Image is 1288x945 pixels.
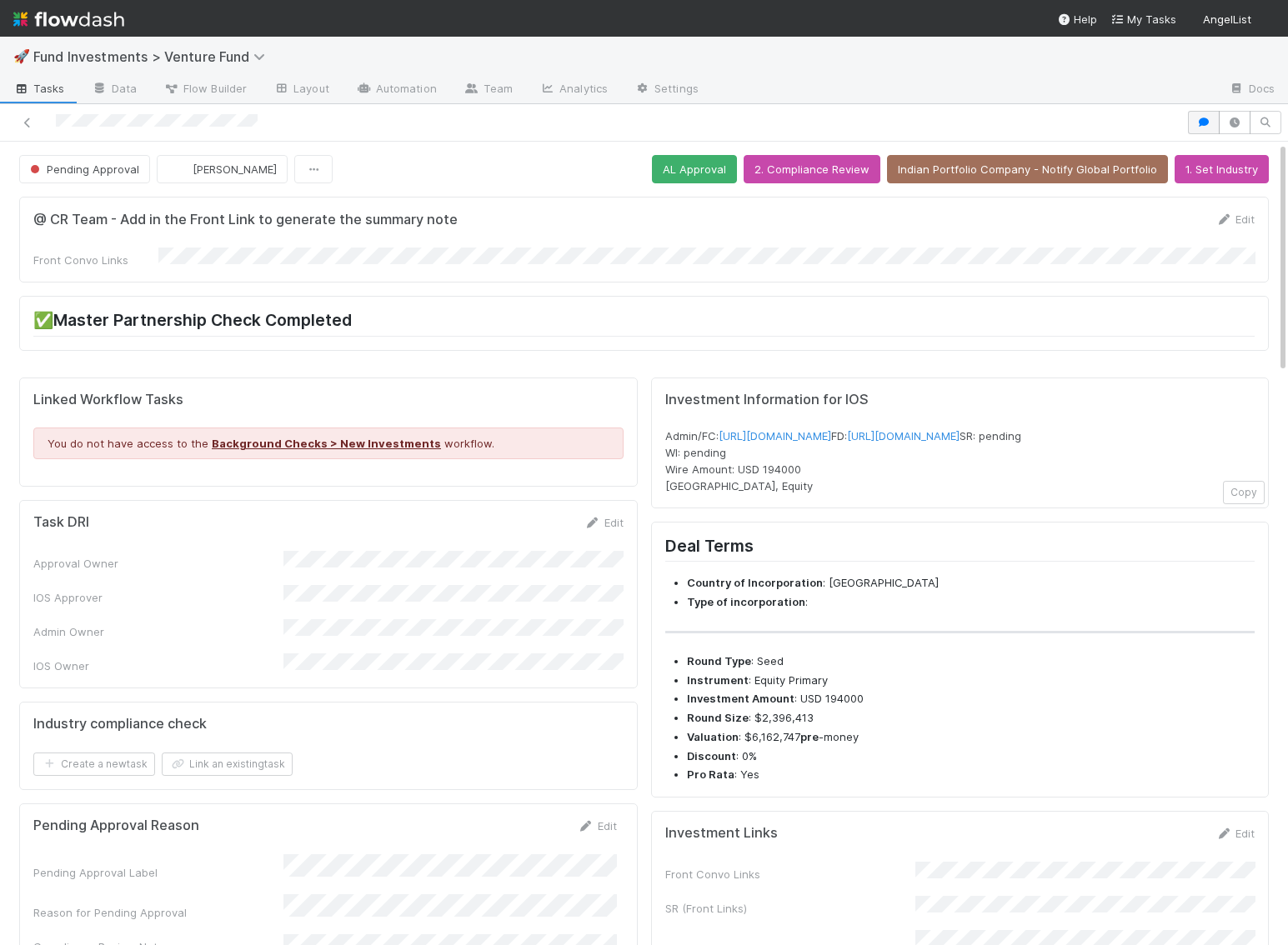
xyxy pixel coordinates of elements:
h2: Deal Terms [665,536,1255,562]
h5: Linked Workflow Tasks [33,392,624,408]
h5: Task DRI [33,514,89,531]
button: Create a newtask [33,752,155,776]
span: Fund Investments > Venture Fund [33,48,273,65]
button: Indian Portfolio Company - Notify Global Portfolio [887,155,1168,183]
li: : Yes [687,767,1255,783]
strong: Discount [687,749,736,762]
span: 🚀 [13,49,30,63]
li: : $2,396,413 [687,710,1255,727]
strong: Type of incorporation [687,595,805,608]
div: IOS Approver [33,589,283,606]
button: Pending Approval [19,155,150,183]
a: My Tasks [1110,11,1176,27]
li: : Seed [687,653,1255,670]
strong: Instrument [687,673,749,687]
img: avatar_f2899df2-d2b9-483b-a052-ca3b1db2e5e2.png [171,161,188,177]
a: Edit [578,819,617,832]
strong: Pro Rata [687,767,734,781]
div: Help [1057,11,1097,27]
span: Flow Builder [163,80,247,97]
div: Pending Approval Label [33,864,283,881]
strong: pre [800,730,819,743]
li: : $6,162,747 -money [687,729,1255,746]
a: [URL][DOMAIN_NAME] [719,429,831,442]
a: Layout [260,77,343,103]
li: : 0% [687,748,1255,765]
li: : [687,594,1255,611]
button: 1. Set Industry [1175,155,1269,183]
h5: Pending Approval Reason [33,817,199,834]
strong: Valuation [687,730,739,743]
h5: Industry compliance check [33,716,207,732]
strong: Round Type [687,654,751,667]
span: [PERSON_NAME] [193,162,277,176]
li: : [GEOGRAPHIC_DATA] [687,575,1255,592]
a: Automation [343,77,450,103]
button: Link an existingtask [162,752,293,776]
button: AL Approval [652,155,737,183]
button: Copy [1223,481,1265,504]
a: Docs [1215,77,1288,103]
div: IOS Owner [33,657,283,674]
a: Settings [621,77,712,103]
a: Edit [584,516,624,529]
h5: @ CR Team - Add in the Front Link to generate the summary note [33,212,458,228]
div: Front Convo Links [33,252,158,268]
div: You do not have access to the workflow. [33,427,624,459]
span: AngelList [1203,12,1251,26]
span: Tasks [13,80,65,97]
div: SR (Front Links) [665,900,915,917]
a: Edit [1215,212,1255,226]
div: Reason for Pending Approval [33,904,283,921]
span: My Tasks [1110,12,1176,26]
a: Background Checks > New Investments [212,437,441,450]
div: Admin Owner [33,623,283,640]
h5: Investment Links [665,825,778,842]
h5: Investment Information for IOS [665,392,1255,408]
h2: ✅Master Partnership Check Completed [33,310,1255,336]
strong: Investment Amount [687,692,794,705]
span: Admin/FC: FD: SR: pending WI: pending Wire Amount: USD 194000 [GEOGRAPHIC_DATA], Equity [665,429,1021,492]
strong: Country of Incorporation [687,576,823,589]
a: Team [450,77,526,103]
img: avatar_041b9f3e-9684-4023-b9b7-2f10de55285d.png [1258,12,1275,28]
button: 2. Compliance Review [744,155,880,183]
div: Front Convo Links [665,866,915,882]
li: : USD 194000 [687,691,1255,707]
a: Analytics [526,77,621,103]
li: : Equity Primary [687,672,1255,689]
div: Approval Owner [33,555,283,572]
a: Edit [1215,827,1255,840]
strong: Round Size [687,711,749,724]
button: [PERSON_NAME] [157,155,288,183]
a: [URL][DOMAIN_NAME] [847,429,960,442]
img: logo-inverted-e16ddd16eac7371096b0.svg [13,5,124,33]
a: Flow Builder [150,77,260,103]
a: Data [78,77,150,103]
span: Pending Approval [27,162,139,176]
